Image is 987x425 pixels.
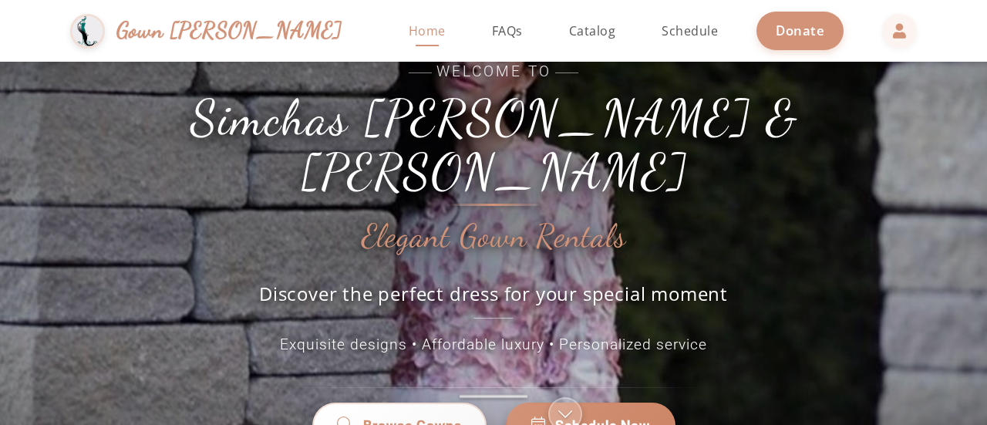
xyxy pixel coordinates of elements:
[147,91,840,200] h1: Simchas [PERSON_NAME] & [PERSON_NAME]
[147,334,840,356] p: Exquisite designs • Affordable luxury • Personalized service
[362,219,626,255] h2: Elegant Gown Rentals
[409,22,446,39] span: Home
[147,61,840,83] span: Welcome to
[492,22,523,39] span: FAQs
[776,22,824,39] span: Donate
[662,22,718,39] span: Schedule
[569,22,616,39] span: Catalog
[756,12,844,49] a: Donate
[243,281,744,319] p: Discover the perfect dress for your special moment
[70,14,105,49] img: Gown Gmach Logo
[116,14,342,47] span: Gown [PERSON_NAME]
[70,10,358,52] a: Gown [PERSON_NAME]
